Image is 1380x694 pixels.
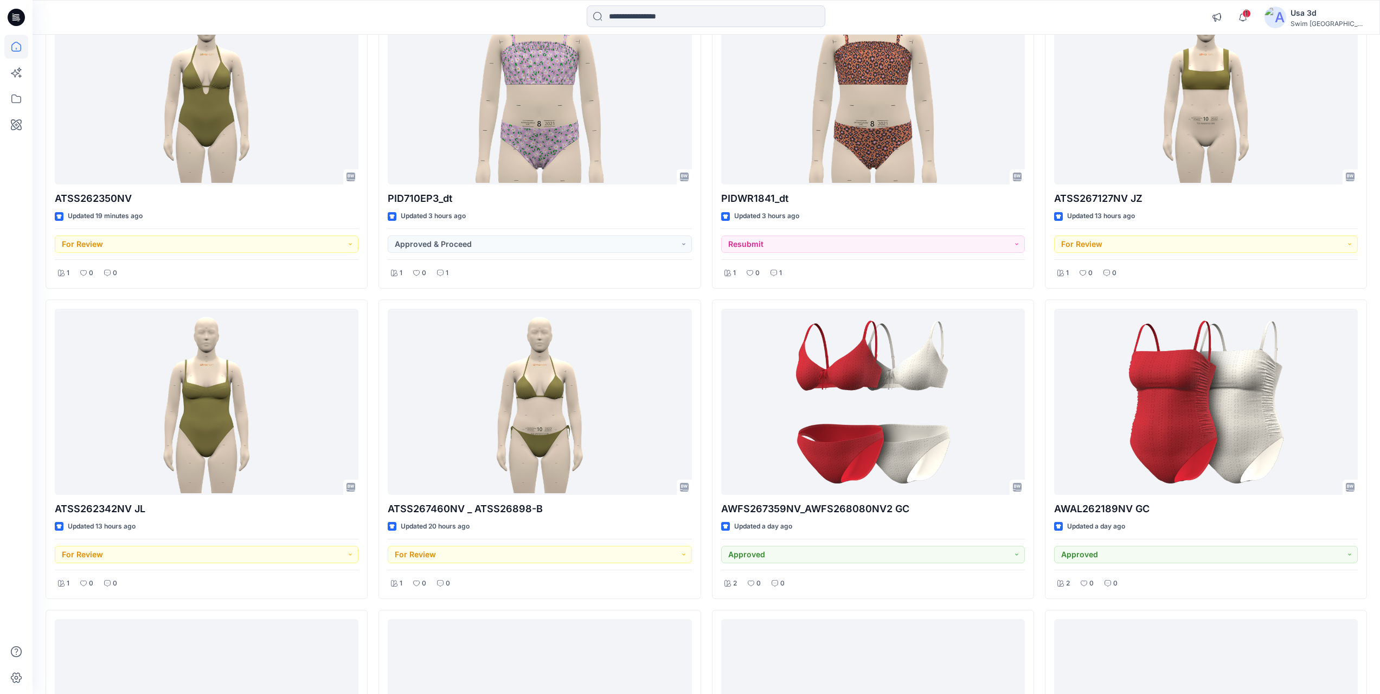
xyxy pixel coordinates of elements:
[446,578,450,589] p: 0
[733,578,737,589] p: 2
[721,309,1025,495] a: AWFS267359NV_AWFS268080NV2 GC
[422,268,426,279] p: 0
[721,501,1025,517] p: AWFS267359NV_AWFS268080NV2 GC
[67,578,69,589] p: 1
[67,268,69,279] p: 1
[1265,7,1286,28] img: avatar
[755,268,760,279] p: 0
[388,501,691,517] p: ATSS267460NV _ ATSS26898-B
[401,211,466,222] p: Updated 3 hours ago
[422,578,426,589] p: 0
[113,578,117,589] p: 0
[1088,268,1093,279] p: 0
[1067,521,1125,532] p: Updated a day ago
[388,191,691,206] p: PID710EP3_dt
[89,578,93,589] p: 0
[1242,9,1251,18] span: 1
[446,268,448,279] p: 1
[401,521,470,532] p: Updated 20 hours ago
[734,211,799,222] p: Updated 3 hours ago
[1054,191,1358,206] p: ATSS267127NV JZ
[1066,268,1069,279] p: 1
[756,578,761,589] p: 0
[1054,501,1358,517] p: AWAL262189NV GC
[1113,578,1118,589] p: 0
[1067,211,1135,222] p: Updated 13 hours ago
[780,578,785,589] p: 0
[733,268,736,279] p: 1
[89,268,93,279] p: 0
[1089,578,1094,589] p: 0
[1291,20,1366,28] div: Swim [GEOGRAPHIC_DATA]
[400,578,402,589] p: 1
[68,211,143,222] p: Updated 19 minutes ago
[734,521,792,532] p: Updated a day ago
[779,268,782,279] p: 1
[1112,268,1116,279] p: 0
[1291,7,1366,20] div: Usa 3d
[1054,309,1358,495] a: AWAL262189NV GC
[55,501,358,517] p: ATSS262342NV JL
[55,309,358,495] a: ATSS262342NV JL
[400,268,402,279] p: 1
[388,309,691,495] a: ATSS267460NV _ ATSS26898-B
[55,191,358,206] p: ATSS262350NV
[721,191,1025,206] p: PIDWR1841_dt
[1066,578,1070,589] p: 2
[68,521,136,532] p: Updated 13 hours ago
[113,268,117,279] p: 0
